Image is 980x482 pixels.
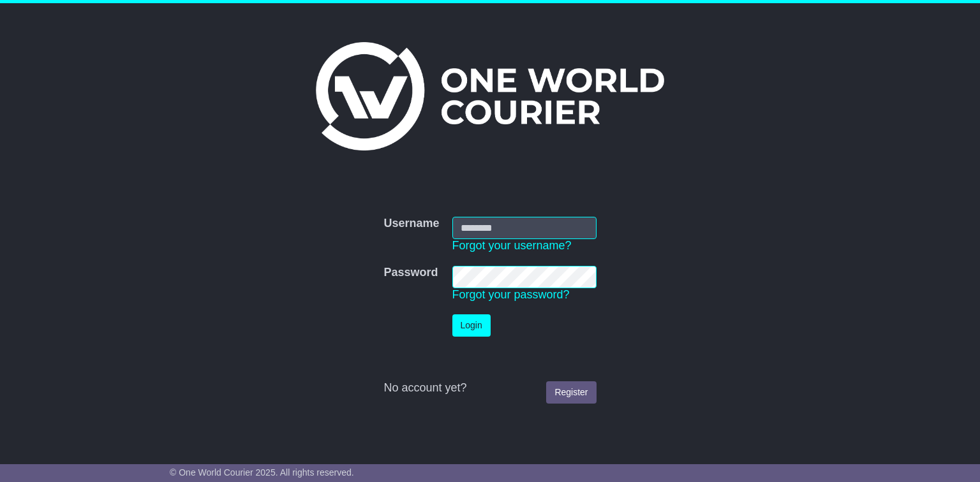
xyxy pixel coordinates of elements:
[452,239,572,252] a: Forgot your username?
[452,314,491,337] button: Login
[383,217,439,231] label: Username
[383,381,596,395] div: No account yet?
[546,381,596,404] a: Register
[170,467,354,478] span: © One World Courier 2025. All rights reserved.
[383,266,438,280] label: Password
[316,42,664,150] img: One World
[452,288,570,301] a: Forgot your password?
